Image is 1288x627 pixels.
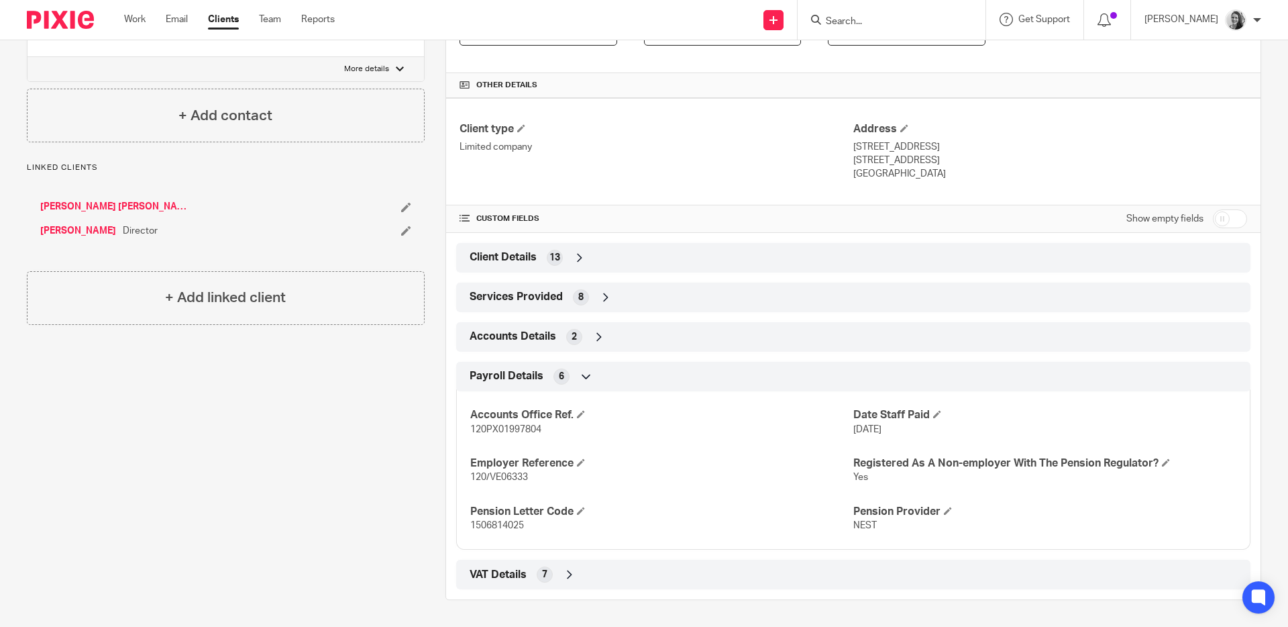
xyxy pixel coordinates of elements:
h4: CUSTOM FIELDS [460,213,853,224]
a: Clients [208,13,239,26]
h4: + Add linked client [165,287,286,308]
h4: Address [853,122,1247,136]
p: Linked clients [27,162,425,173]
input: Search [824,16,945,28]
span: 7 [542,568,547,581]
a: [PERSON_NAME] [40,224,116,238]
span: Payroll Details [470,369,543,383]
h4: Employer Reference [470,456,853,471]
p: [GEOGRAPHIC_DATA] [853,167,1247,181]
a: Email [166,13,188,26]
span: Accounts Details [470,330,556,344]
h4: Pension Letter Code [470,505,853,519]
h4: Accounts Office Ref. [470,408,853,422]
a: Team [259,13,281,26]
span: 8 [578,291,584,304]
span: 13 [549,251,560,264]
span: Get Support [1018,15,1070,24]
p: [PERSON_NAME] [1144,13,1218,26]
h4: Registered As A Non-employer With The Pension Regulator? [853,456,1236,471]
span: Client Details [470,250,537,264]
p: [STREET_ADDRESS] [853,154,1247,167]
h4: Pension Provider [853,505,1236,519]
a: Reports [301,13,335,26]
a: Work [124,13,146,26]
p: More details [344,64,389,75]
span: 120PX01997804 [470,425,541,434]
p: [STREET_ADDRESS] [853,140,1247,154]
label: Show empty fields [1126,212,1203,226]
img: Pixie [27,11,94,29]
span: VAT Details [470,568,527,582]
span: 1506814025 [470,521,524,530]
h4: Date Staff Paid [853,408,1236,422]
span: Services Provided [470,290,563,304]
span: Other details [476,80,537,91]
img: IMG-0056.JPG [1225,9,1246,31]
span: 120/VE06333 [470,473,528,482]
span: Yes [853,473,868,482]
span: [DATE] [853,425,881,434]
span: Director [123,224,158,238]
span: 6 [559,370,564,383]
p: Limited company [460,140,853,154]
a: [PERSON_NAME] [PERSON_NAME] [40,200,189,213]
span: NEST [853,521,877,530]
span: 2 [572,330,577,344]
h4: Client type [460,122,853,136]
h4: + Add contact [178,105,272,126]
